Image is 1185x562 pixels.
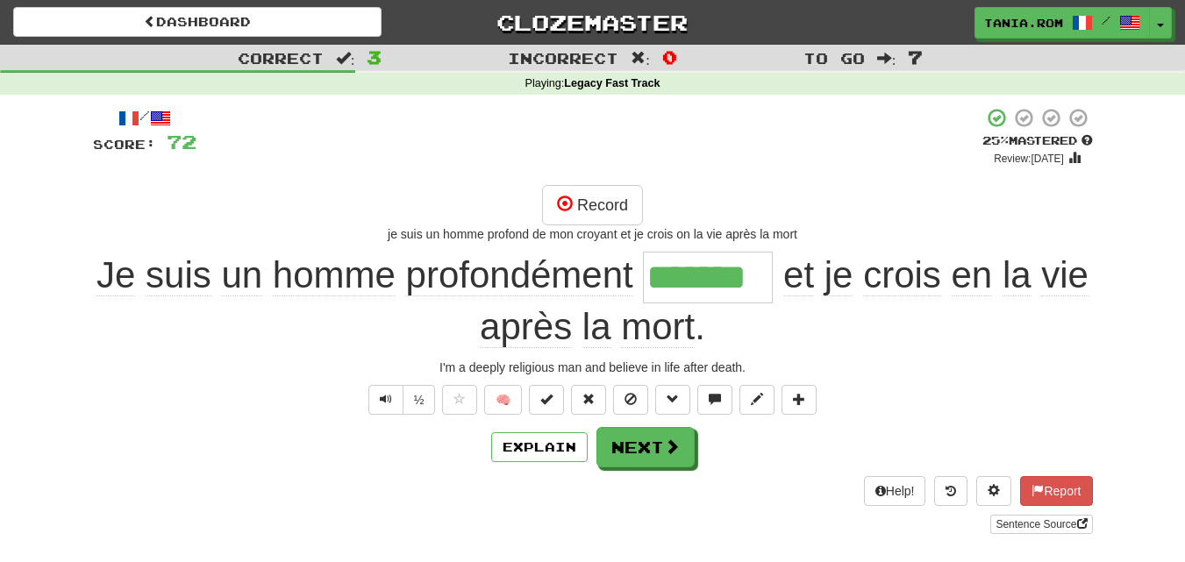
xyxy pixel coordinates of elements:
[863,254,941,296] span: crois
[1041,254,1089,296] span: vie
[582,306,611,348] span: la
[273,254,396,296] span: homme
[697,385,732,415] button: Discuss sentence (alt+u)
[825,254,853,296] span: je
[167,131,196,153] span: 72
[1020,476,1092,506] button: Report
[13,7,382,37] a: Dashboard
[621,306,695,348] span: mort
[662,46,677,68] span: 0
[864,476,926,506] button: Help!
[480,254,1089,348] span: .
[408,7,776,38] a: Clozemaster
[596,427,695,467] button: Next
[367,46,382,68] span: 3
[803,49,865,67] span: To go
[934,476,967,506] button: Round history (alt+y)
[908,46,923,68] span: 7
[365,385,436,415] div: Text-to-speech controls
[96,254,135,296] span: Je
[571,385,606,415] button: Reset to 0% Mastered (alt+r)
[1003,254,1032,296] span: la
[739,385,775,415] button: Edit sentence (alt+d)
[368,385,403,415] button: Play sentence audio (ctl+space)
[93,137,156,152] span: Score:
[403,385,436,415] button: ½
[982,133,1093,149] div: Mastered
[146,254,211,296] span: suis
[221,254,262,296] span: un
[529,385,564,415] button: Set this sentence to 100% Mastered (alt+m)
[613,385,648,415] button: Ignore sentence (alt+i)
[877,51,896,66] span: :
[93,359,1093,376] div: I'm a deeply religious man and believe in life after death.
[93,225,1093,243] div: je suis un homme profond de mon croyant et je crois on la vie après la mort
[484,385,522,415] button: 🧠
[508,49,618,67] span: Incorrect
[442,385,477,415] button: Favorite sentence (alt+f)
[994,153,1064,165] small: Review: [DATE]
[783,254,814,296] span: et
[982,133,1009,147] span: 25 %
[974,7,1150,39] a: Tania.rom /
[480,306,572,348] span: après
[655,385,690,415] button: Grammar (alt+g)
[1102,14,1110,26] span: /
[631,51,650,66] span: :
[406,254,633,296] span: profondément
[491,432,588,462] button: Explain
[952,254,993,296] span: en
[984,15,1063,31] span: Tania.rom
[782,385,817,415] button: Add to collection (alt+a)
[93,107,196,129] div: /
[542,185,643,225] button: Record
[990,515,1092,534] a: Sentence Source
[238,49,324,67] span: Correct
[336,51,355,66] span: :
[564,77,660,89] strong: Legacy Fast Track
